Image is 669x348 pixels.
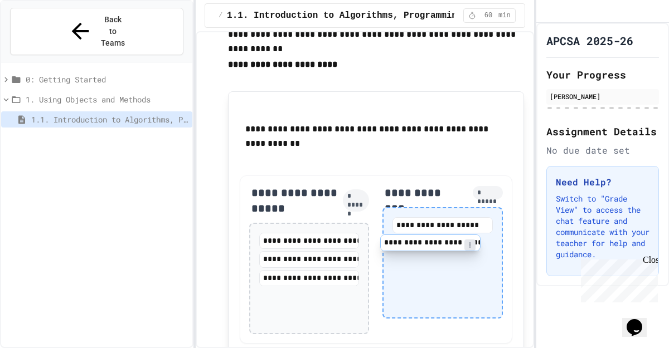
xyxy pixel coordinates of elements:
h2: Assignment Details [546,124,659,139]
p: Switch to "Grade View" to access the chat feature and communicate with your teacher for help and ... [556,193,649,260]
div: No due date set [546,144,659,157]
h1: APCSA 2025-26 [546,33,633,48]
span: Back to Teams [100,14,126,49]
button: Back to Teams [10,8,183,55]
h3: Need Help? [556,175,649,189]
span: 1.1. Introduction to Algorithms, Programming, and Compilers [227,9,543,22]
span: min [498,11,511,20]
div: Chat with us now!Close [4,4,77,71]
h2: Your Progress [546,67,659,82]
span: / [219,11,222,20]
span: 60 [479,11,497,20]
iframe: chat widget [576,255,658,302]
span: 1. Using Objects and Methods [26,94,188,105]
iframe: chat widget [622,303,658,337]
span: 1.1. Introduction to Algorithms, Programming, and Compilers [31,114,188,125]
div: [PERSON_NAME] [550,91,656,101]
span: 0: Getting Started [26,73,188,85]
